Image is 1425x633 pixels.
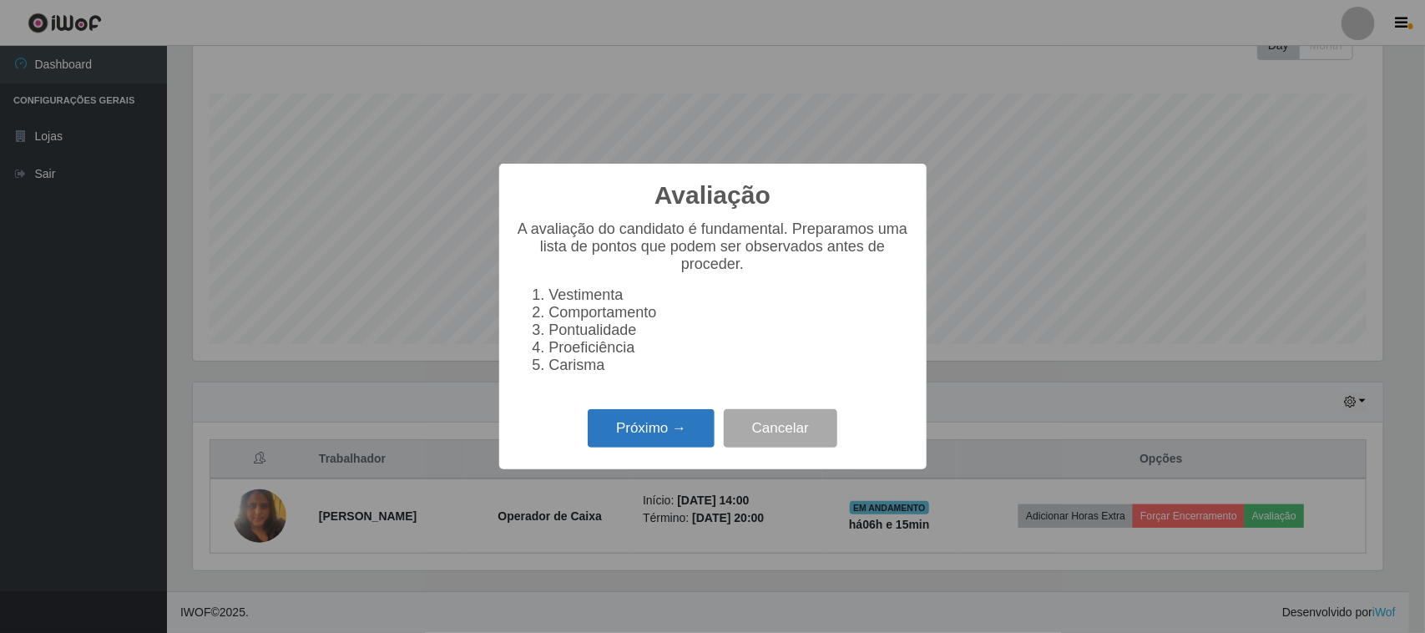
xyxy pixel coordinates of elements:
button: Próximo → [588,409,715,448]
button: Cancelar [724,409,837,448]
li: Carisma [549,357,910,374]
li: Pontualidade [549,322,910,339]
li: Proeficiência [549,339,910,357]
p: A avaliação do candidato é fundamental. Preparamos uma lista de pontos que podem ser observados a... [516,220,910,273]
li: Vestimenta [549,286,910,304]
li: Comportamento [549,304,910,322]
h2: Avaliação [654,180,771,210]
